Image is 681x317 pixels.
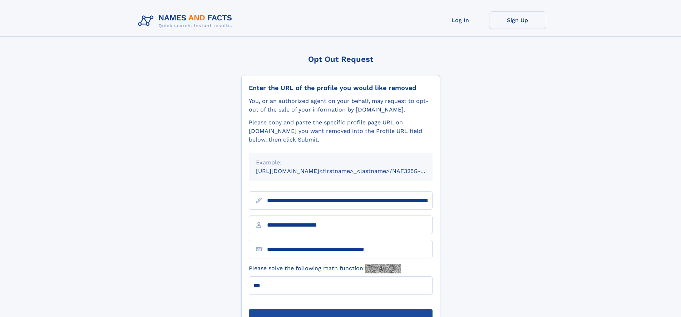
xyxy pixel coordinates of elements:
[249,84,433,92] div: Enter the URL of the profile you would like removed
[256,168,446,174] small: [URL][DOMAIN_NAME]<firstname>_<lastname>/NAF325G-xxxxxxxx
[249,264,401,273] label: Please solve the following math function:
[256,158,425,167] div: Example:
[249,97,433,114] div: You, or an authorized agent on your behalf, may request to opt-out of the sale of your informatio...
[241,55,440,64] div: Opt Out Request
[249,118,433,144] div: Please copy and paste the specific profile page URL on [DOMAIN_NAME] you want removed into the Pr...
[489,11,546,29] a: Sign Up
[135,11,238,31] img: Logo Names and Facts
[432,11,489,29] a: Log In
